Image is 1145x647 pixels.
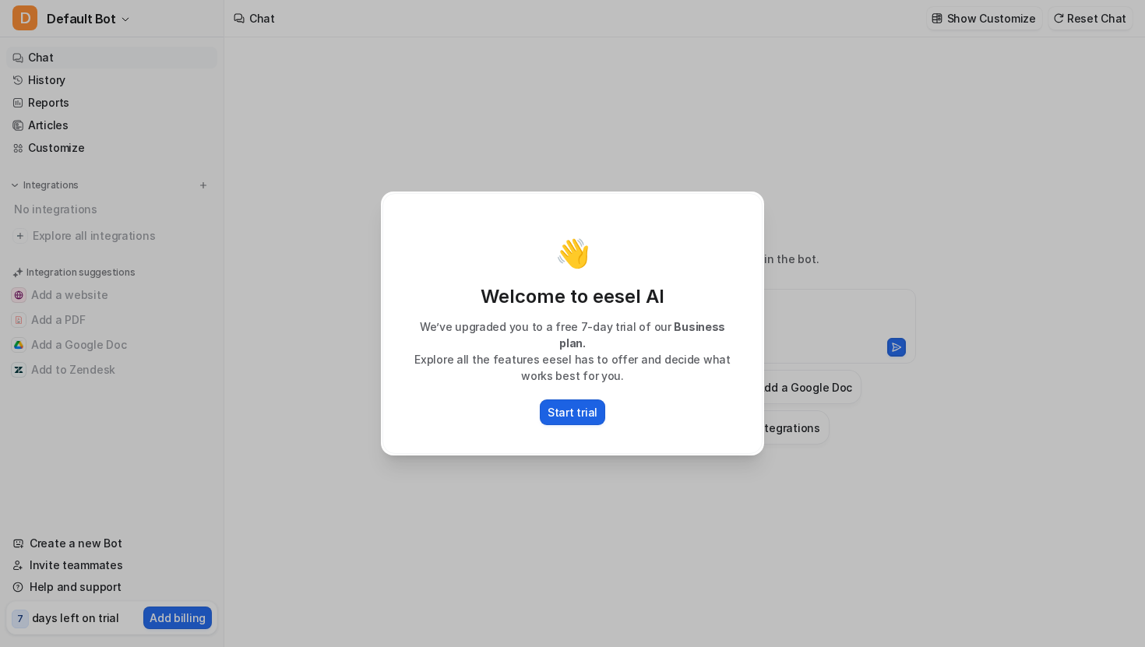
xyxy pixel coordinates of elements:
[399,284,746,309] p: Welcome to eesel AI
[555,237,590,269] p: 👋
[399,351,746,384] p: Explore all the features eesel has to offer and decide what works best for you.
[548,404,597,420] p: Start trial
[540,399,605,425] button: Start trial
[399,318,746,351] p: We’ve upgraded you to a free 7-day trial of our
